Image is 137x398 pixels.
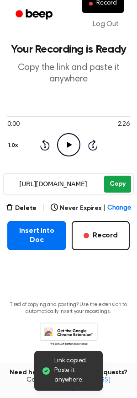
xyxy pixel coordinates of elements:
[42,203,45,214] span: |
[7,221,66,250] button: Insert into Doc
[7,62,130,85] p: Copy the link and paste it anywhere
[118,120,130,129] span: 2:26
[7,301,130,315] p: Tired of copying and pasting? Use the extension to automatically insert your recordings.
[54,356,95,385] span: Link copied. Paste it anywhere.
[72,221,130,250] button: Record
[84,13,128,35] a: Log Out
[104,176,131,193] button: Copy
[9,6,61,24] a: Beep
[103,204,105,213] span: |
[7,120,19,129] span: 0:00
[6,204,37,213] button: Delete
[107,204,131,213] span: Change
[5,376,132,393] span: Contact us
[44,377,111,392] a: [EMAIL_ADDRESS][DOMAIN_NAME]
[7,44,130,55] h1: Your Recording is Ready
[51,204,131,213] button: Never Expires|Change
[7,138,21,153] button: 1.0x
